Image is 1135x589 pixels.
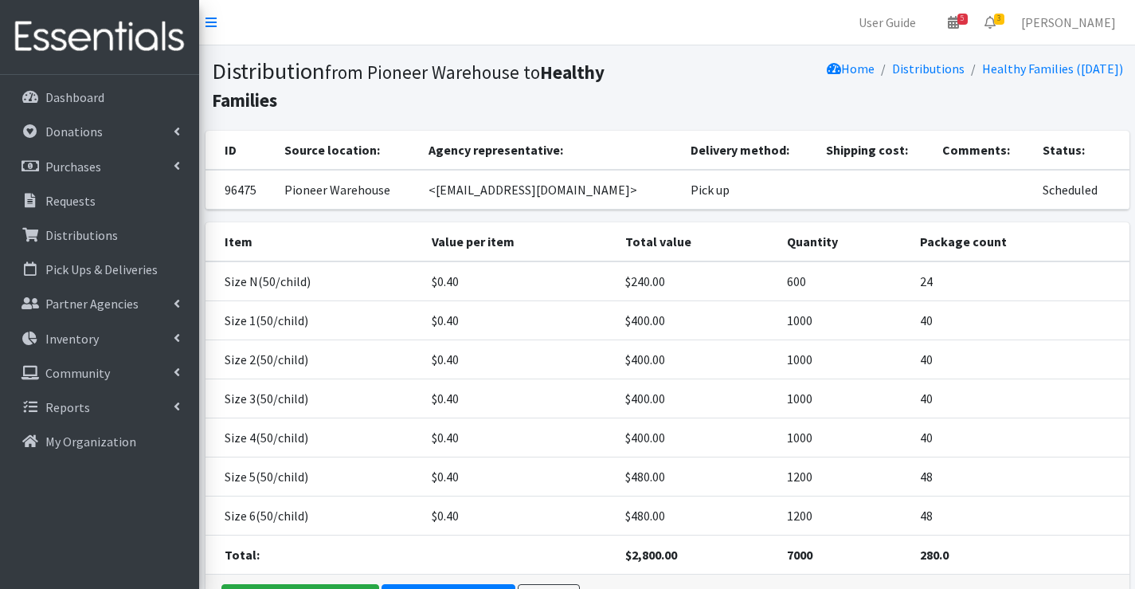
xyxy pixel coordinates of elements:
td: 40 [910,379,1129,418]
a: My Organization [6,426,193,457]
td: $0.40 [422,379,616,418]
th: Delivery method: [681,131,816,170]
td: $0.40 [422,497,616,536]
b: Healthy Families [212,61,605,112]
p: Dashboard [45,89,104,105]
td: 1000 [777,418,910,457]
p: Pick Ups & Deliveries [45,261,158,277]
p: Partner Agencies [45,296,139,312]
td: Size 4(50/child) [205,418,423,457]
th: Item [205,222,423,261]
td: Size 3(50/child) [205,379,423,418]
th: Package count [910,222,1129,261]
span: 3 [994,14,1004,25]
a: Pick Ups & Deliveries [6,253,193,285]
td: $480.00 [616,457,777,497]
td: 48 [910,457,1129,497]
strong: Total: [225,547,260,563]
td: Scheduled [1033,170,1129,210]
th: Quantity [777,222,910,261]
td: Size 6(50/child) [205,497,423,536]
small: from Pioneer Warehouse to [212,61,605,112]
p: Reports [45,399,90,415]
td: 40 [910,340,1129,379]
a: Dashboard [6,81,193,113]
td: $400.00 [616,340,777,379]
th: Value per item [422,222,616,261]
p: My Organization [45,434,136,450]
td: 1000 [777,379,910,418]
a: 5 [935,6,972,38]
h1: Distribution [212,57,662,112]
a: Home [827,61,875,77]
a: Distributions [6,219,193,251]
td: 48 [910,497,1129,536]
td: Size N(50/child) [205,261,423,301]
p: Purchases [45,159,101,175]
p: Requests [45,193,96,209]
a: Inventory [6,323,193,355]
td: $480.00 [616,497,777,536]
a: User Guide [846,6,929,38]
th: Source location: [275,131,419,170]
th: Agency representative: [419,131,681,170]
span: 5 [957,14,968,25]
td: 1200 [777,457,910,497]
a: 3 [972,6,1008,38]
strong: 280.0 [920,547,949,563]
th: Status: [1033,131,1129,170]
td: 40 [910,418,1129,457]
td: Size 2(50/child) [205,340,423,379]
td: 40 [910,301,1129,340]
td: Pick up [681,170,816,210]
p: Inventory [45,331,99,347]
th: Shipping cost: [816,131,933,170]
td: $0.40 [422,261,616,301]
td: 1000 [777,340,910,379]
td: $0.40 [422,418,616,457]
td: <[EMAIL_ADDRESS][DOMAIN_NAME]> [419,170,681,210]
p: Donations [45,124,103,139]
td: $400.00 [616,418,777,457]
a: Healthy Families ([DATE]) [982,61,1123,77]
a: [PERSON_NAME] [1008,6,1129,38]
strong: $2,800.00 [625,547,677,563]
td: $240.00 [616,261,777,301]
td: 96475 [205,170,275,210]
p: Distributions [45,227,118,243]
td: 1200 [777,497,910,536]
strong: 7000 [787,547,812,563]
td: $400.00 [616,301,777,340]
td: $0.40 [422,301,616,340]
a: Requests [6,185,193,217]
a: Distributions [892,61,965,77]
img: HumanEssentials [6,10,193,64]
td: 600 [777,261,910,301]
th: Total value [616,222,777,261]
td: Pioneer Warehouse [275,170,419,210]
th: Comments: [933,131,1032,170]
td: 1000 [777,301,910,340]
a: Donations [6,116,193,147]
th: ID [205,131,275,170]
td: $0.40 [422,457,616,497]
td: $0.40 [422,340,616,379]
a: Reports [6,391,193,423]
td: $400.00 [616,379,777,418]
a: Community [6,357,193,389]
p: Community [45,365,110,381]
td: Size 5(50/child) [205,457,423,497]
td: 24 [910,261,1129,301]
td: Size 1(50/child) [205,301,423,340]
a: Purchases [6,151,193,183]
a: Partner Agencies [6,288,193,320]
